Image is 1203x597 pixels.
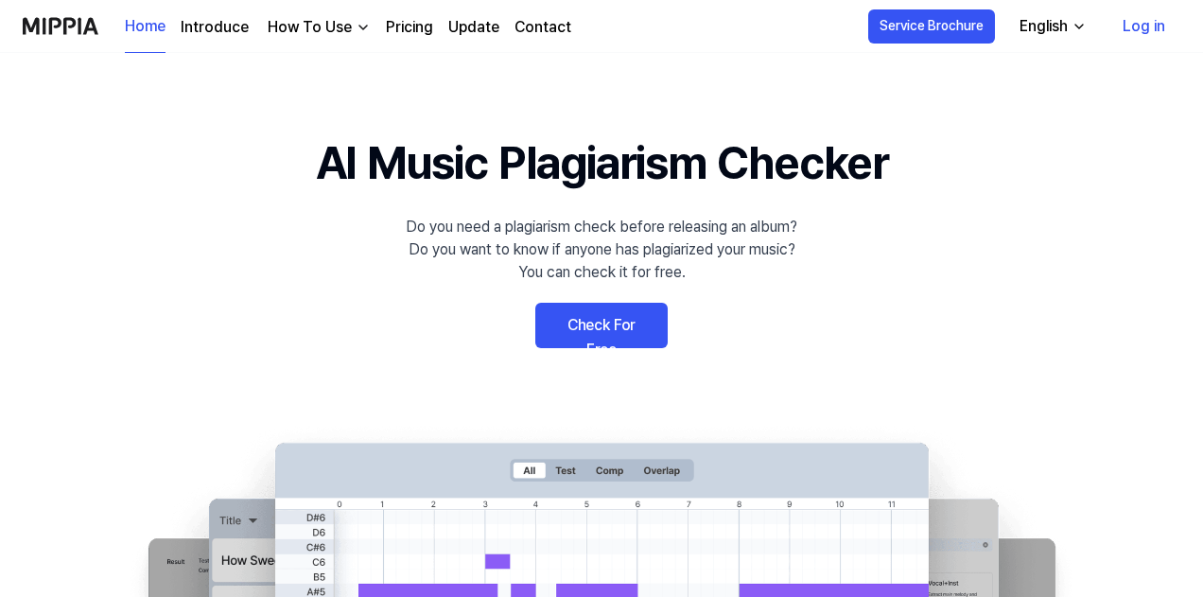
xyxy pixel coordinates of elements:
[868,9,995,44] button: Service Brochure
[1004,8,1098,45] button: English
[1016,15,1072,38] div: English
[264,16,356,39] div: How To Use
[125,1,166,53] a: Home
[535,303,668,348] a: Check For Free
[316,129,888,197] h1: AI Music Plagiarism Checker
[448,16,499,39] a: Update
[356,20,371,35] img: down
[386,16,433,39] a: Pricing
[264,16,371,39] button: How To Use
[514,16,571,39] a: Contact
[181,16,249,39] a: Introduce
[406,216,797,284] div: Do you need a plagiarism check before releasing an album? Do you want to know if anyone has plagi...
